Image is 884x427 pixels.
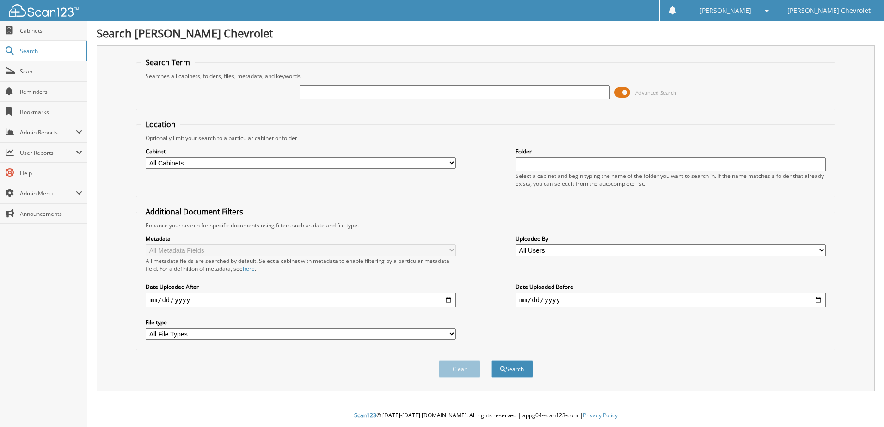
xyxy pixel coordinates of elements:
span: Announcements [20,210,82,218]
label: Folder [516,147,826,155]
span: Cabinets [20,27,82,35]
div: Enhance your search for specific documents using filters such as date and file type. [141,221,830,229]
label: Uploaded By [516,235,826,243]
button: Search [491,360,533,378]
h1: Search [PERSON_NAME] Chevrolet [97,25,875,41]
input: start [146,293,456,307]
legend: Search Term [141,57,195,67]
button: Clear [439,360,480,378]
span: Reminders [20,88,82,96]
label: Date Uploaded Before [516,283,826,291]
span: [PERSON_NAME] Chevrolet [787,8,871,13]
label: File type [146,318,456,326]
span: Search [20,47,81,55]
span: Admin Menu [20,189,76,197]
div: All metadata fields are searched by default. Select a cabinet with metadata to enable filtering b... [146,257,456,273]
label: Date Uploaded After [146,283,456,291]
label: Metadata [146,235,456,243]
span: Scan123 [354,411,376,419]
span: [PERSON_NAME] [700,8,751,13]
div: Searches all cabinets, folders, files, metadata, and keywords [141,72,830,80]
input: end [516,293,826,307]
a: here [243,265,255,273]
a: Privacy Policy [583,411,618,419]
div: Select a cabinet and begin typing the name of the folder you want to search in. If the name match... [516,172,826,188]
span: User Reports [20,149,76,157]
span: Admin Reports [20,128,76,136]
span: Advanced Search [635,89,676,96]
label: Cabinet [146,147,456,155]
div: Optionally limit your search to a particular cabinet or folder [141,134,830,142]
legend: Location [141,119,180,129]
legend: Additional Document Filters [141,207,248,217]
img: scan123-logo-white.svg [9,4,79,17]
span: Help [20,169,82,177]
div: © [DATE]-[DATE] [DOMAIN_NAME]. All rights reserved | appg04-scan123-com | [87,404,884,427]
span: Bookmarks [20,108,82,116]
span: Scan [20,67,82,75]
